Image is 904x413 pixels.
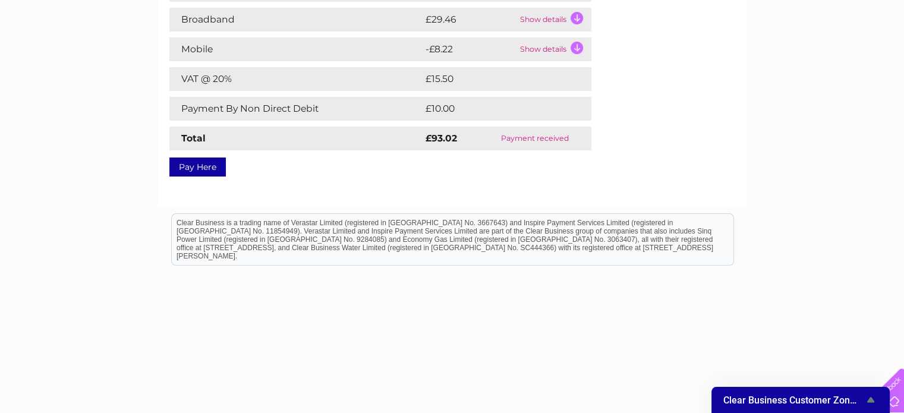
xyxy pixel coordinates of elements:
td: £10.00 [423,97,567,121]
a: Pay Here [169,157,226,176]
strong: £93.02 [426,133,457,144]
a: Water [695,51,717,59]
img: logo.png [32,31,92,67]
td: Show details [517,8,591,31]
a: 0333 014 3131 [680,6,762,21]
div: Clear Business is a trading name of Verastar Limited (registered in [GEOGRAPHIC_DATA] No. 3667643... [172,7,733,58]
td: -£8.22 [423,37,517,61]
td: Broadband [169,8,423,31]
td: Show details [517,37,591,61]
a: Log out [865,51,893,59]
td: Mobile [169,37,423,61]
td: Payment received [479,127,591,150]
span: Clear Business Customer Zone Survey [723,395,864,406]
a: Energy [725,51,751,59]
a: Telecoms [758,51,793,59]
td: £15.50 [423,67,566,91]
td: Payment By Non Direct Debit [169,97,423,121]
td: £29.46 [423,8,517,31]
td: VAT @ 20% [169,67,423,91]
a: Contact [825,51,854,59]
button: Show survey - Clear Business Customer Zone Survey [723,393,878,407]
strong: Total [181,133,206,144]
a: Blog [801,51,818,59]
